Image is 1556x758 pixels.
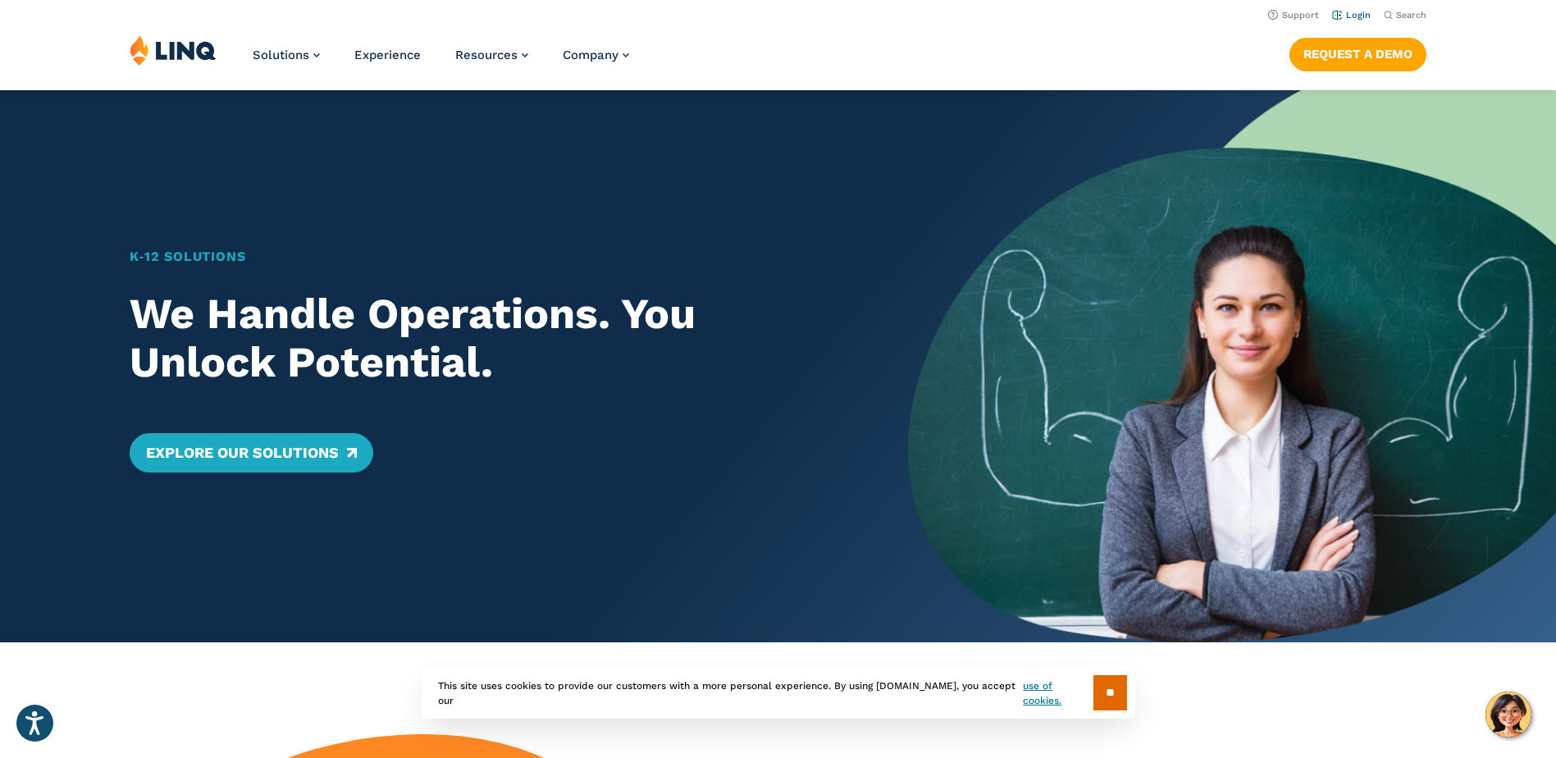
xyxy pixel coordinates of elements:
[563,48,629,62] a: Company
[908,90,1556,642] img: Home Banner
[1384,9,1426,21] button: Open Search Bar
[563,48,618,62] span: Company
[1332,10,1371,21] a: Login
[354,48,421,62] a: Experience
[422,667,1135,719] div: This site uses cookies to provide our customers with a more personal experience. By using [DOMAIN...
[1396,10,1426,21] span: Search
[1289,38,1426,71] a: Request a Demo
[130,290,844,388] h2: We Handle Operations. You Unlock Potential.
[253,48,309,62] span: Solutions
[130,433,373,473] a: Explore Our Solutions
[130,247,844,267] h1: K‑12 Solutions
[455,48,518,62] span: Resources
[253,48,320,62] a: Solutions
[455,48,528,62] a: Resources
[253,34,629,89] nav: Primary Navigation
[1289,34,1426,71] nav: Button Navigation
[1485,692,1531,737] button: Hello, have a question? Let’s chat.
[1023,678,1093,708] a: use of cookies.
[130,34,217,66] img: LINQ | K‑12 Software
[1268,10,1319,21] a: Support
